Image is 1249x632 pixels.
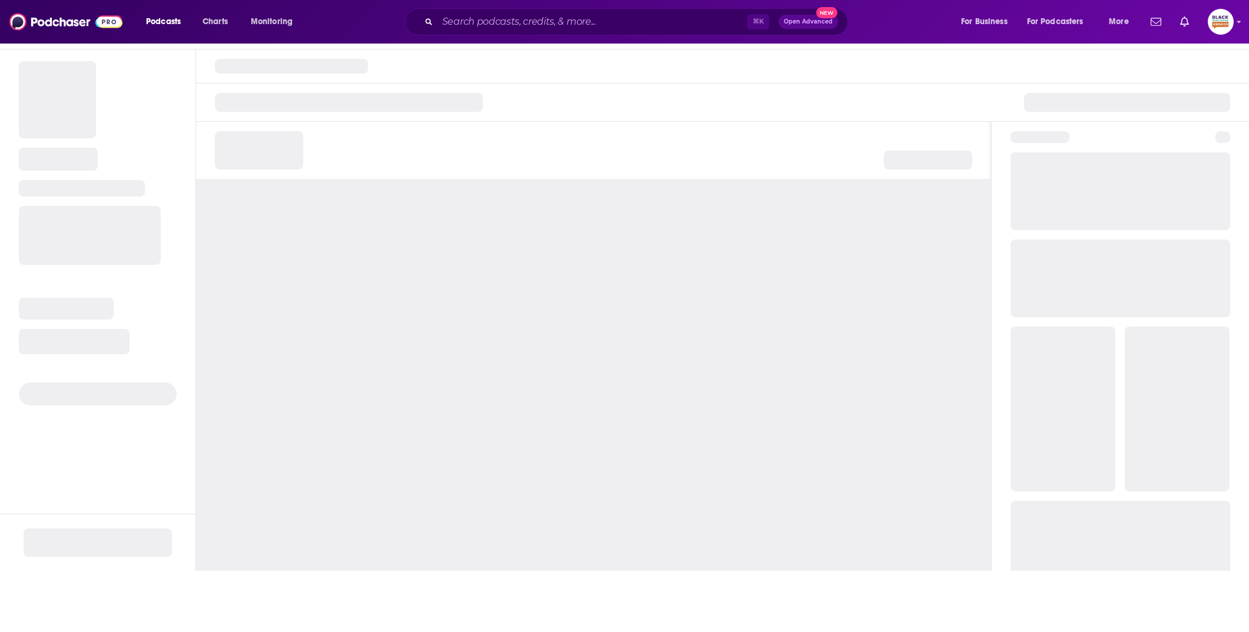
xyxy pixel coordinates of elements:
button: open menu [953,12,1022,31]
div: Search podcasts, credits, & more... [416,8,859,35]
span: Podcasts [146,14,181,30]
button: open menu [138,12,196,31]
span: New [816,7,837,18]
img: Podchaser - Follow, Share and Rate Podcasts [9,11,122,33]
span: For Podcasters [1027,14,1084,30]
a: Show notifications dropdown [1146,12,1166,32]
span: More [1109,14,1129,30]
img: User Profile [1208,9,1234,35]
a: Show notifications dropdown [1175,12,1194,32]
span: Open Advanced [784,19,833,25]
span: Charts [203,14,228,30]
button: Show profile menu [1208,9,1234,35]
input: Search podcasts, credits, & more... [438,12,747,31]
button: open menu [1019,12,1101,31]
span: For Business [961,14,1008,30]
span: ⌘ K [747,14,769,29]
span: Logged in as blackpodcastingawards [1208,9,1234,35]
button: open menu [1101,12,1144,31]
a: Charts [195,12,235,31]
span: Monitoring [251,14,293,30]
button: Open AdvancedNew [778,15,838,29]
button: open menu [243,12,308,31]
